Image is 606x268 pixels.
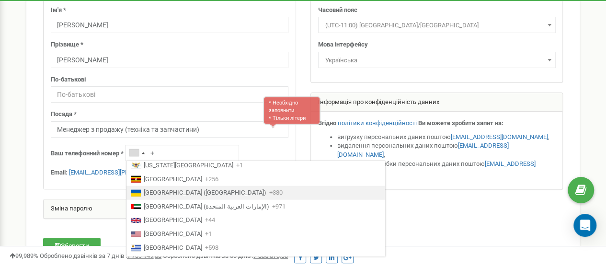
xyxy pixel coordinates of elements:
[10,252,38,259] span: 99,989%
[205,175,218,184] span: +256
[236,161,243,170] span: +1
[318,119,336,127] strong: Згідно
[40,252,161,259] span: Оброблено дзвінків за 7 днів :
[311,93,563,112] div: Інформація про конфіденційність данних
[51,149,124,158] label: Ваш телефонний номер *
[321,19,552,32] span: (UTC-11:00) Pacific/Midway
[337,160,556,177] li: обмеження обробки персональних даних поштою .
[318,17,556,33] span: (UTC-11:00) Pacific/Midway
[126,145,148,161] div: Telephone country code
[337,133,556,142] li: вигрузку персональних даних поштою ,
[269,188,283,198] span: +380
[205,244,218,253] span: +598
[51,86,288,103] input: По-батькові
[51,40,83,49] label: Прізвище *
[337,141,556,159] li: видалення персональних даних поштою ,
[318,52,556,68] span: Українська
[321,54,552,67] span: Українська
[418,119,503,127] strong: Ви можете зробити запит на:
[43,238,101,254] button: Зберегти
[51,110,77,119] label: Посада *
[144,175,202,184] span: [GEOGRAPHIC_DATA]
[318,6,357,15] label: Часовий пояс
[69,169,212,176] a: [EMAIL_ADDRESS][PERSON_NAME][DOMAIN_NAME]
[51,121,288,138] input: Посада
[51,52,288,68] input: Прізвище
[44,199,296,219] div: Зміна паролю
[205,230,212,239] span: +1
[337,142,509,158] a: [EMAIL_ADDRESS][DOMAIN_NAME]
[51,169,68,176] strong: Email:
[51,6,66,15] label: Ім'я *
[126,161,385,256] ul: List of countries
[318,40,368,49] label: Мова інтерфейсу
[144,230,202,239] span: [GEOGRAPHIC_DATA]
[144,202,269,211] span: [GEOGRAPHIC_DATA] (‫الإمارات العربية المتحدة‬‎)
[144,216,202,225] span: [GEOGRAPHIC_DATA]
[205,216,215,225] span: +44
[338,119,417,127] a: політики конфіденційності
[51,17,288,33] input: Ім'я
[144,161,233,170] span: [US_STATE][GEOGRAPHIC_DATA]
[451,133,548,140] a: [EMAIL_ADDRESS][DOMAIN_NAME]
[51,75,86,84] label: По-батькові
[125,145,239,161] input: +1-800-555-55-55
[144,244,202,253] span: [GEOGRAPHIC_DATA]
[573,214,596,237] div: Open Intercom Messenger
[272,202,286,211] span: +971
[144,188,266,198] span: [GEOGRAPHIC_DATA] ([GEOGRAPHIC_DATA])
[263,96,320,125] div: * Необхідно заповнити * Тільки літери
